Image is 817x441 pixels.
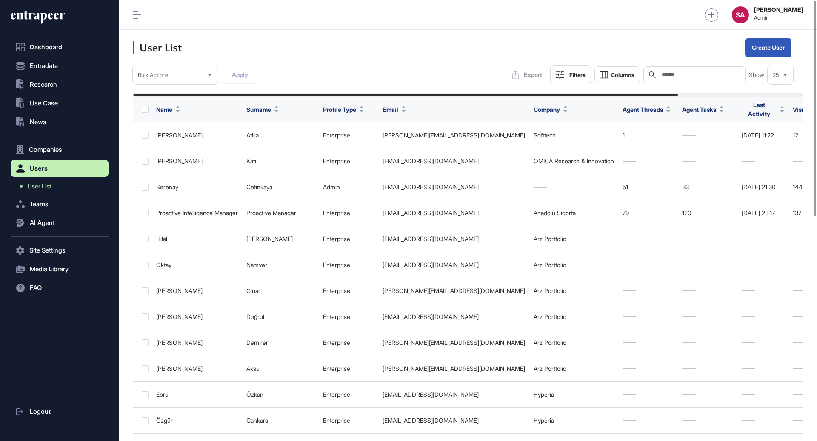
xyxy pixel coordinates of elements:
div: 51 [623,184,674,191]
span: Surname [246,105,271,114]
div: [PERSON_NAME] [156,158,238,165]
a: Arz Portfolio [534,313,566,320]
div: 120 [682,210,733,216]
span: Media Library [30,266,69,273]
button: Research [11,76,109,93]
div: enterprise [323,132,374,139]
span: Entradata [30,63,58,69]
a: Dashboard [11,39,109,56]
button: Columns [594,66,640,83]
div: enterprise [323,236,374,242]
div: [EMAIL_ADDRESS][DOMAIN_NAME] [383,313,525,320]
span: News [30,119,46,125]
button: Agent Tasks [682,105,724,114]
span: Admin [754,15,803,21]
div: Doğrul [246,313,314,320]
div: [EMAIL_ADDRESS][DOMAIN_NAME] [383,262,525,268]
strong: [PERSON_NAME] [754,6,803,13]
div: enterprise [323,417,374,424]
span: Site Settings [29,247,66,254]
div: Çınar [246,287,314,294]
a: Softtech [534,131,556,139]
button: Email [383,105,406,114]
button: Create User [745,38,791,57]
button: Media Library [11,261,109,278]
div: [PERSON_NAME] [156,132,238,139]
span: Logout [30,408,51,415]
span: Profile Type [323,105,356,114]
span: Company [534,105,560,114]
div: enterprise [323,287,374,294]
div: [EMAIL_ADDRESS][DOMAIN_NAME] [383,236,525,242]
div: [PERSON_NAME][EMAIL_ADDRESS][DOMAIN_NAME] [383,132,525,139]
a: Arz Portfolio [534,339,566,346]
div: [PERSON_NAME][EMAIL_ADDRESS][DOMAIN_NAME] [383,287,525,294]
div: [DATE] 11:22 [742,132,784,139]
div: enterprise [323,391,374,398]
div: [EMAIL_ADDRESS][DOMAIN_NAME] [383,184,525,191]
div: Atilla [246,132,314,139]
div: [DATE] 21:30 [742,184,784,191]
div: enterprise [323,339,374,346]
div: [PERSON_NAME][EMAIL_ADDRESS][DOMAIN_NAME] [383,339,525,346]
div: Aksu [246,365,314,372]
button: Teams [11,196,109,213]
div: 33 [682,184,733,191]
div: Özkan [246,391,314,398]
span: Bulk Actions [138,72,168,78]
button: News [11,114,109,131]
div: [PERSON_NAME][EMAIL_ADDRESS][DOMAIN_NAME] [383,365,525,372]
a: Logout [11,403,109,420]
a: Arz Portfolio [534,261,566,268]
button: SA [732,6,749,23]
span: Columns [611,72,634,78]
span: Teams [30,201,49,208]
button: Companies [11,141,109,158]
div: Cetinkaya [246,184,314,191]
span: FAQ [30,285,42,291]
div: Katı [246,158,314,165]
div: [EMAIL_ADDRESS][DOMAIN_NAME] [383,210,525,216]
div: [EMAIL_ADDRESS][DOMAIN_NAME] [383,158,525,165]
span: User List [28,183,51,190]
div: Proactive Intelligence Manager [156,210,238,216]
div: [PERSON_NAME] [156,287,238,294]
span: Last Activity [742,100,777,118]
span: 25 [773,72,779,78]
div: Ebru [156,391,238,398]
span: Research [30,81,57,88]
div: [EMAIL_ADDRESS][DOMAIN_NAME] [383,417,525,424]
button: Users [11,160,109,177]
div: enterprise [323,210,374,216]
div: enterprise [323,365,374,372]
div: admin [323,184,374,191]
button: FAQ [11,279,109,296]
span: Show [749,71,764,78]
a: OMICA Research & Innovation [534,157,614,165]
div: [DATE] 23:17 [742,210,784,216]
div: Hilal [156,236,238,242]
span: Dashboard [30,44,62,51]
div: enterprise [323,158,374,165]
button: Surname [246,105,279,114]
div: enterprise [323,313,374,320]
div: Filters [569,71,586,78]
div: Demirer [246,339,314,346]
div: [PERSON_NAME] [156,313,238,320]
a: Arz Portfolio [534,365,566,372]
span: Companies [29,146,62,153]
button: Profile Type [323,105,364,114]
span: Agent Tasks [682,105,716,114]
div: 1 [623,132,674,139]
div: [PERSON_NAME] [246,236,314,242]
button: Site Settings [11,242,109,259]
div: Özgür [156,417,238,424]
div: Proactive Manager [246,210,314,216]
button: Use Case [11,95,109,112]
div: Namver [246,262,314,268]
span: Agent Threads [623,105,663,114]
button: Name [156,105,180,114]
div: [PERSON_NAME] [156,339,238,346]
button: AI Agent [11,214,109,231]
